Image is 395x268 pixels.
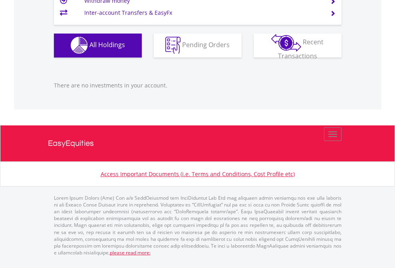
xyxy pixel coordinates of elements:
p: Lorem Ipsum Dolors (Ame) Con a/e SeddOeiusmod tem InciDiduntut Lab Etd mag aliquaen admin veniamq... [54,195,341,256]
img: holdings-wht.png [71,37,88,54]
button: All Holdings [54,34,142,58]
td: Inter-account Transfers & EasyFx [84,7,320,19]
a: Access Important Documents (i.e. Terms and Conditions, Cost Profile etc) [101,170,295,178]
img: pending_instructions-wht.png [165,37,181,54]
a: EasyEquities [48,125,347,161]
p: There are no investments in your account. [54,81,341,89]
span: Pending Orders [182,40,230,49]
a: please read more: [110,249,151,256]
span: All Holdings [89,40,125,49]
img: transactions-zar-wht.png [271,34,301,52]
button: Pending Orders [154,34,242,58]
button: Recent Transactions [254,34,341,58]
span: Recent Transactions [278,38,324,60]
